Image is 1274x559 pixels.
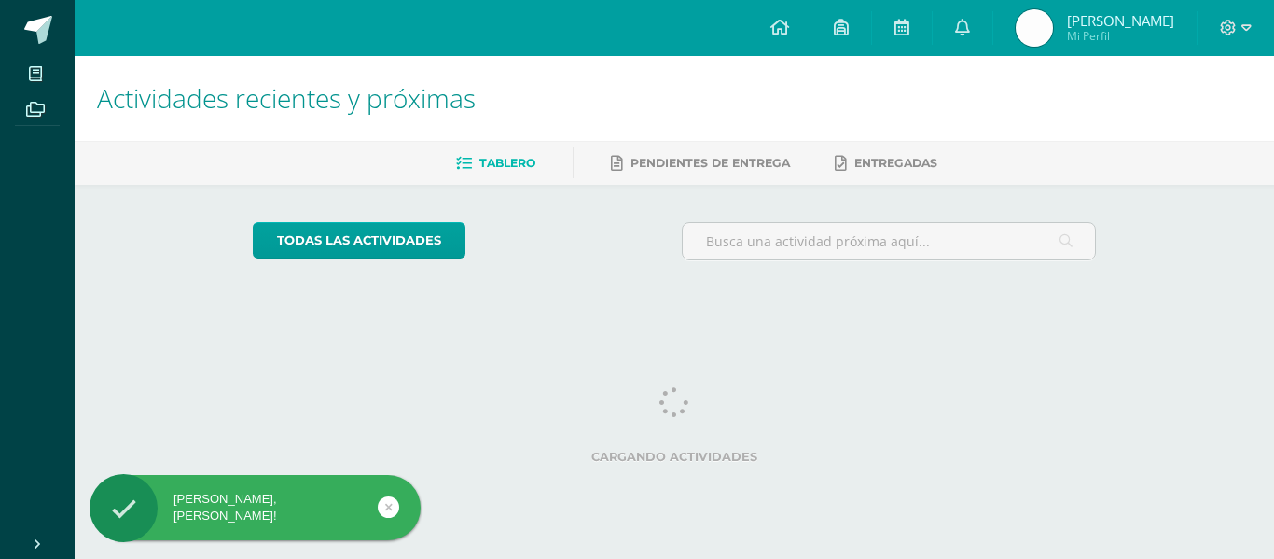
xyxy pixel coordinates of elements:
span: Entregadas [854,156,937,170]
img: 0851b177bad5b4d3e70f86af8a91b0bb.png [1016,9,1053,47]
span: Actividades recientes y próximas [97,80,476,116]
a: Pendientes de entrega [611,148,790,178]
a: todas las Actividades [253,222,465,259]
span: Tablero [479,156,535,170]
span: [PERSON_NAME] [1067,11,1174,30]
div: [PERSON_NAME], [PERSON_NAME]! [90,491,421,524]
a: Entregadas [835,148,937,178]
a: Tablero [456,148,535,178]
span: Pendientes de entrega [630,156,790,170]
label: Cargando actividades [253,450,1097,464]
span: Mi Perfil [1067,28,1174,44]
input: Busca una actividad próxima aquí... [683,223,1096,259]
